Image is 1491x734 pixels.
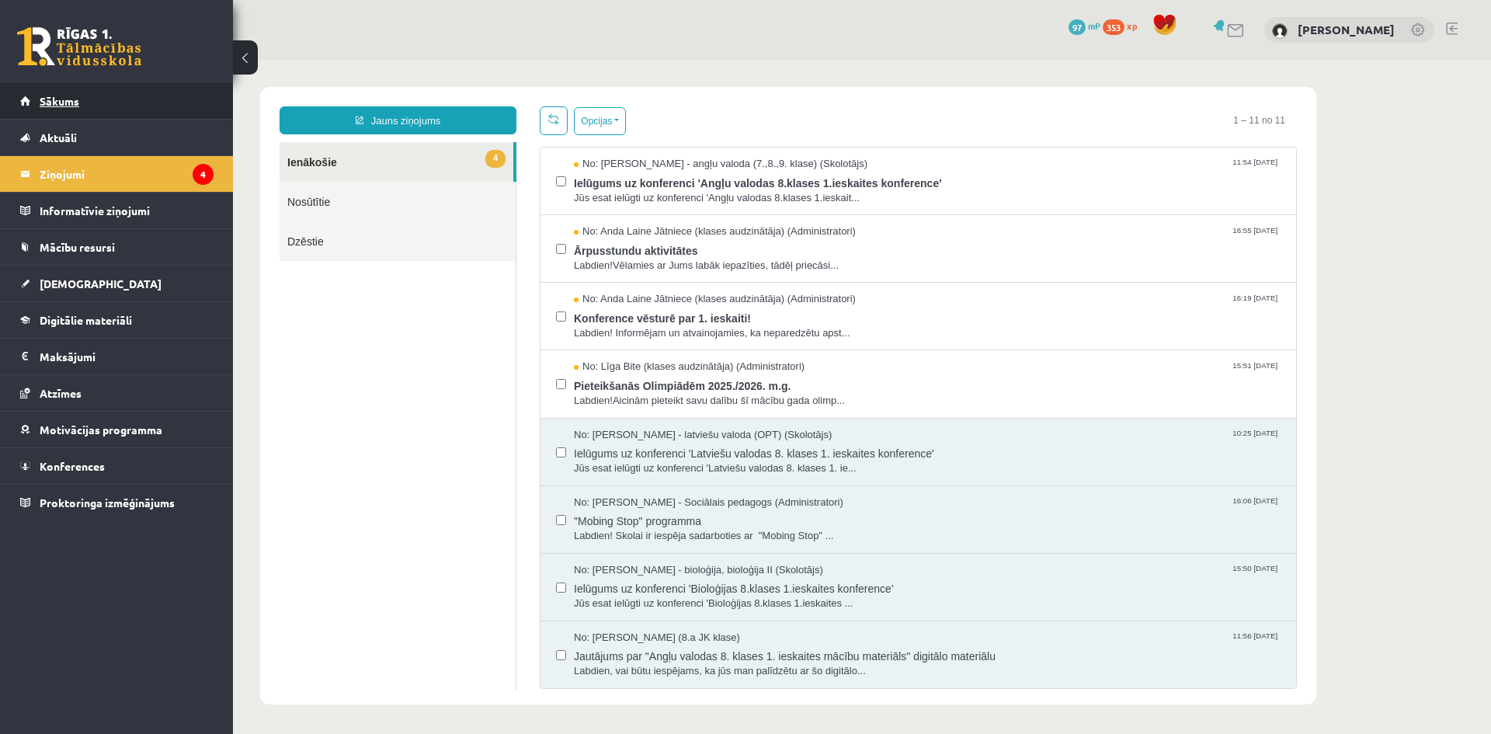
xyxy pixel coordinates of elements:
[341,604,1048,619] span: Labdien, vai būtu iespējams, ka jūs man palīdzētu ar šo digitālo...
[193,164,214,185] i: 4
[40,277,162,290] span: [DEMOGRAPHIC_DATA]
[1103,19,1145,32] a: 353 xp
[341,199,1048,214] span: Labdien!Vēlamies ar Jums labāk iepazīties, tādēļ priecāsi...
[40,313,132,327] span: Digitālie materiāli
[996,165,1048,176] span: 16:55 [DATE]
[341,300,1048,348] a: No: Līga Bite (klases audzinātāja) (Administratori) 15:51 [DATE] Pieteikšanās Olimpiādēm 2025./20...
[20,412,214,447] a: Motivācijas programma
[996,97,1048,109] span: 11:54 [DATE]
[20,339,214,374] a: Maksājumi
[341,503,1048,551] a: No: [PERSON_NAME] - bioloģija, bioloģija II (Skolotājs) 15:50 [DATE] Ielūgums uz konferenci 'Biol...
[20,120,214,155] a: Aktuāli
[996,571,1048,583] span: 11:56 [DATE]
[341,165,623,179] span: No: Anda Laine Jātniece (klases audzinātāja) (Administratori)
[341,232,623,247] span: No: Anda Laine Jātniece (klases audzinātāja) (Administratori)
[341,382,1048,402] span: Ielūgums uz konferenci 'Latviešu valodas 8. klases 1. ieskaites konference'
[1103,19,1124,35] span: 353
[40,130,77,144] span: Aktuāli
[341,436,1048,484] a: No: [PERSON_NAME] - Sociālais pedagogs (Administratori) 16:06 [DATE] "Mobing Stop" programma Labd...
[341,334,1048,349] span: Labdien!Aicinām pieteikt savu dalību šī mācību gada olimp...
[1272,23,1288,39] img: Ralfs Jēkabsons
[341,436,610,450] span: No: [PERSON_NAME] - Sociālais pedagogs (Administratori)
[20,83,214,119] a: Sākums
[989,47,1064,75] span: 1 – 11 no 11
[996,503,1048,515] span: 15:50 [DATE]
[341,266,1048,281] span: Labdien! Informējam un atvainojamies, ka neparedzētu apst...
[341,469,1048,484] span: Labdien! Skolai ir iespēja sadarboties ar "Mobing Stop" ...
[996,368,1048,380] span: 10:25 [DATE]
[341,571,507,586] span: No: [PERSON_NAME] (8.a JK klase)
[20,193,214,228] a: Informatīvie ziņojumi
[341,97,1048,145] a: No: [PERSON_NAME] - angļu valoda (7.,8.,9. klase) (Skolotājs) 11:54 [DATE] Ielūgums uz konferenci...
[252,90,273,108] span: 4
[341,368,1048,416] a: No: [PERSON_NAME] - latviešu valoda (OPT) (Skolotājs) 10:25 [DATE] Ielūgums uz konferenci 'Latvie...
[17,27,141,66] a: Rīgas 1. Tālmācības vidusskola
[40,156,214,192] legend: Ziņojumi
[341,503,590,518] span: No: [PERSON_NAME] - bioloģija, bioloģija II (Skolotājs)
[40,339,214,374] legend: Maksājumi
[341,131,1048,146] span: Jūs esat ielūgti uz konferenci 'Angļu valodas 8.klases 1.ieskait...
[47,122,283,162] a: Nosūtītie
[1069,19,1100,32] a: 97 mP
[40,459,105,473] span: Konferences
[47,47,283,75] a: Jauns ziņojums
[20,302,214,338] a: Digitālie materiāli
[341,179,1048,199] span: Ārpusstundu aktivitātes
[341,112,1048,131] span: Ielūgums uz konferenci 'Angļu valodas 8.klases 1.ieskaites konference'
[996,232,1048,244] span: 16:19 [DATE]
[341,97,634,112] span: No: [PERSON_NAME] - angļu valoda (7.,8.,9. klase) (Skolotājs)
[341,232,1048,280] a: No: Anda Laine Jātniece (klases audzinātāja) (Administratori) 16:19 [DATE] Konference vēsturē par...
[341,315,1048,334] span: Pieteikšanās Olimpiādēm 2025./2026. m.g.
[20,266,214,301] a: [DEMOGRAPHIC_DATA]
[20,375,214,411] a: Atzīmes
[341,402,1048,416] span: Jūs esat ielūgti uz konferenci 'Latviešu valodas 8. klases 1. ie...
[341,47,393,75] button: Opcijas
[341,571,1048,619] a: No: [PERSON_NAME] (8.a JK klase) 11:56 [DATE] Jautājums par "Angļu valodas 8. klases 1. ieskaites...
[341,247,1048,266] span: Konference vēsturē par 1. ieskaiti!
[1088,19,1100,32] span: mP
[40,496,175,510] span: Proktoringa izmēģinājums
[1298,22,1395,37] a: [PERSON_NAME]
[341,368,599,383] span: No: [PERSON_NAME] - latviešu valoda (OPT) (Skolotājs)
[47,82,280,122] a: 4Ienākošie
[341,517,1048,537] span: Ielūgums uz konferenci 'Bioloģijas 8.klases 1.ieskaites konference'
[40,240,115,254] span: Mācību resursi
[996,300,1048,311] span: 15:51 [DATE]
[20,485,214,520] a: Proktoringa izmēģinājums
[341,165,1048,213] a: No: Anda Laine Jātniece (klases audzinātāja) (Administratori) 16:55 [DATE] Ārpusstundu aktivitāte...
[40,423,162,437] span: Motivācijas programma
[40,386,82,400] span: Atzīmes
[20,229,214,265] a: Mācību resursi
[20,156,214,192] a: Ziņojumi4
[341,537,1048,551] span: Jūs esat ielūgti uz konferenci 'Bioloģijas 8.klases 1.ieskaites ...
[47,162,283,201] a: Dzēstie
[20,448,214,484] a: Konferences
[1127,19,1137,32] span: xp
[996,436,1048,447] span: 16:06 [DATE]
[341,300,572,315] span: No: Līga Bite (klases audzinātāja) (Administratori)
[40,94,79,108] span: Sākums
[40,193,214,228] legend: Informatīvie ziņojumi
[341,450,1048,469] span: "Mobing Stop" programma
[341,585,1048,604] span: Jautājums par "Angļu valodas 8. klases 1. ieskaites mācību materiāls" digitālo materiālu
[1069,19,1086,35] span: 97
